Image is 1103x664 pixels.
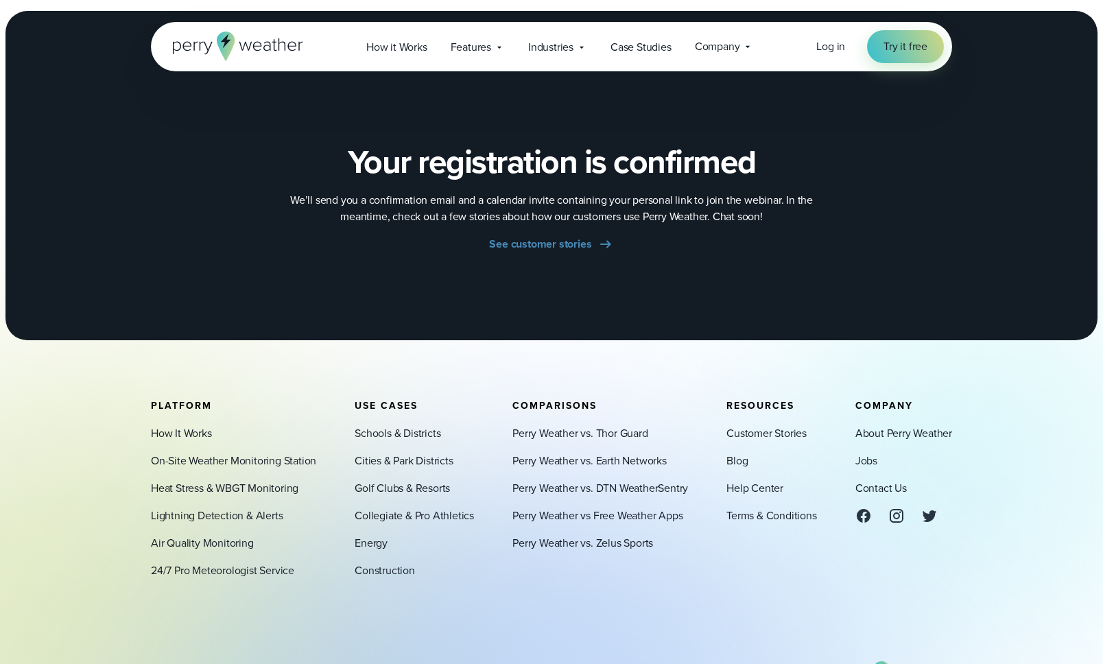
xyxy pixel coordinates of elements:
[355,535,388,552] a: Energy
[151,399,212,413] span: Platform
[355,33,439,61] a: How it Works
[512,425,648,442] a: Perry Weather vs. Thor Guard
[151,453,316,469] a: On-Site Weather Monitoring Station
[599,33,683,61] a: Case Studies
[855,399,913,413] span: Company
[512,508,683,524] a: Perry Weather vs Free Weather Apps
[451,39,491,56] span: Features
[366,39,427,56] span: How it Works
[355,480,450,497] a: Golf Clubs & Resorts
[855,425,952,442] a: About Perry Weather
[726,399,794,413] span: Resources
[151,425,212,442] a: How It Works
[867,30,944,63] a: Try it free
[355,425,440,442] a: Schools & Districts
[695,38,740,55] span: Company
[355,399,418,413] span: Use Cases
[883,38,927,55] span: Try it free
[355,453,453,469] a: Cities & Park Districts
[528,39,573,56] span: Industries
[512,453,667,469] a: Perry Weather vs. Earth Networks
[512,399,597,413] span: Comparisons
[726,508,816,524] a: Terms & Conditions
[855,480,907,497] a: Contact Us
[355,508,474,524] a: Collegiate & Pro Athletics
[151,535,254,552] a: Air Quality Monitoring
[151,562,294,579] a: 24/7 Pro Meteorologist Service
[816,38,845,54] span: Log in
[151,480,298,497] a: Heat Stress & WBGT Monitoring
[512,535,653,552] a: Perry Weather vs. Zelus Sports
[348,143,756,181] h2: Your registration is confirmed
[512,480,688,497] a: Perry Weather vs. DTN WeatherSentry
[816,38,845,55] a: Log in
[726,453,748,469] a: Blog
[489,236,591,252] span: See customer stories
[726,425,807,442] a: Customer Stories
[610,39,672,56] span: Case Studies
[855,453,877,469] a: Jobs
[277,192,826,225] p: We’ll send you a confirmation email and a calendar invite containing your personal link to join t...
[726,480,783,497] a: Help Center
[151,508,283,524] a: Lightning Detection & Alerts
[489,236,613,252] a: See customer stories
[355,562,415,579] a: Construction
